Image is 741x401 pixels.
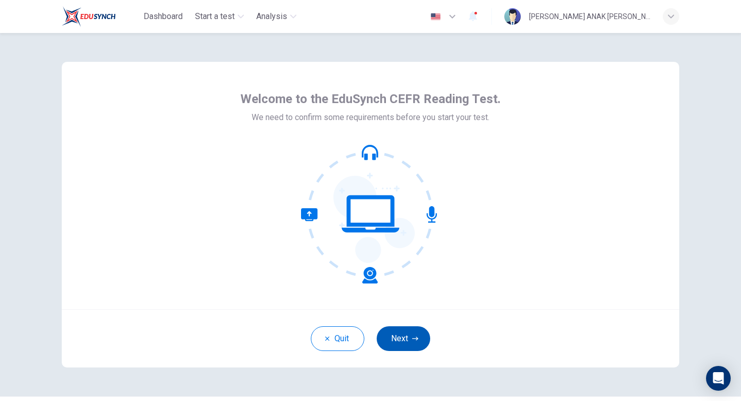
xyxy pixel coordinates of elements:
button: Dashboard [139,7,187,26]
img: EduSynch logo [62,6,116,27]
a: EduSynch logo [62,6,139,27]
button: Quit [311,326,364,351]
div: Open Intercom Messenger [706,366,731,391]
span: Dashboard [144,10,183,23]
img: Profile picture [504,8,521,25]
div: [PERSON_NAME] ANAK [PERSON_NAME] [529,10,650,23]
button: Analysis [252,7,301,26]
img: en [429,13,442,21]
button: Start a test [191,7,248,26]
span: Analysis [256,10,287,23]
span: Welcome to the EduSynch CEFR Reading Test. [240,91,501,107]
span: Start a test [195,10,235,23]
button: Next [377,326,430,351]
span: We need to confirm some requirements before you start your test. [252,111,489,124]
